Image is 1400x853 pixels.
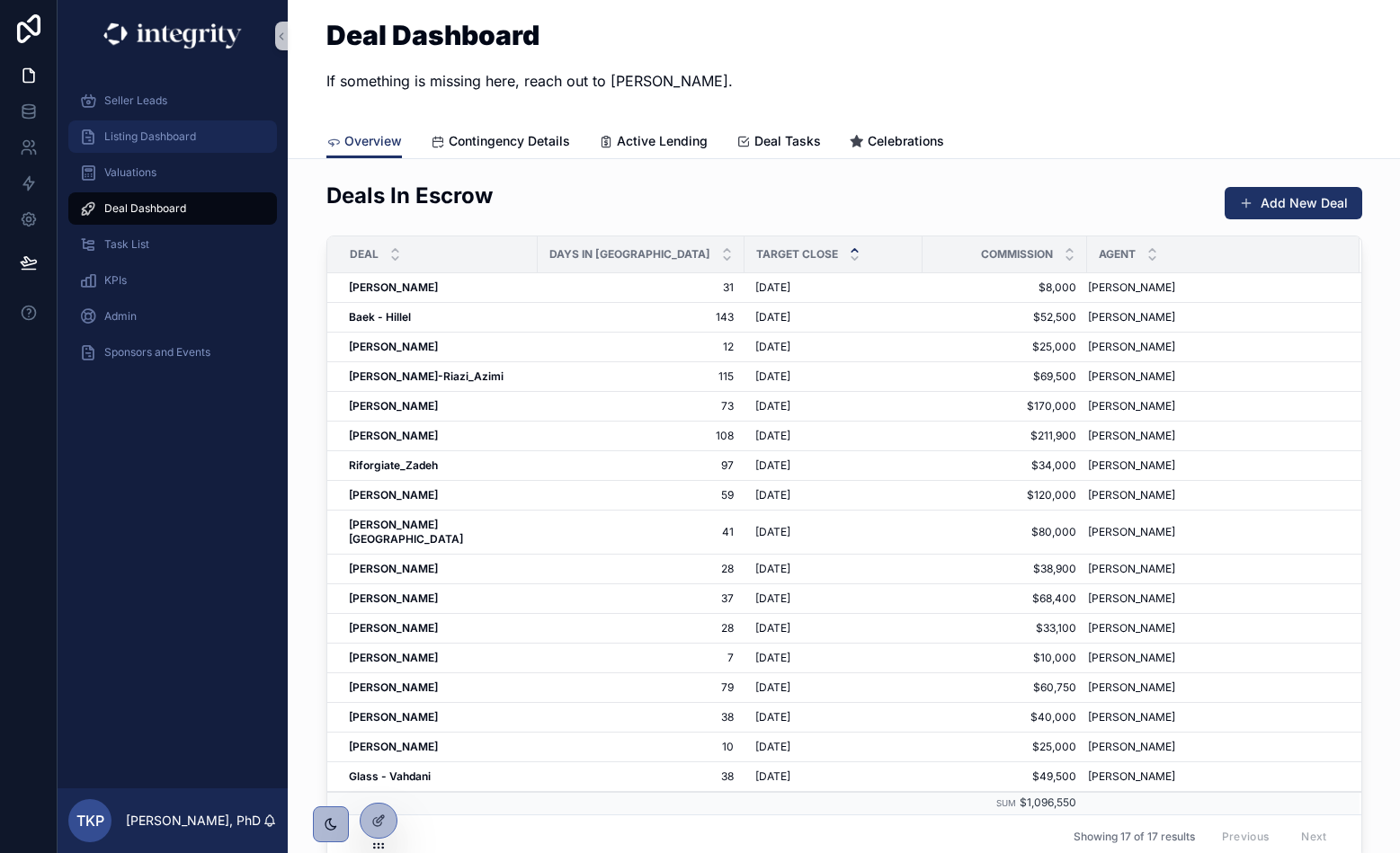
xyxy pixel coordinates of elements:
[349,710,438,724] strong: [PERSON_NAME]
[548,680,734,695] a: 79
[1088,621,1338,635] a: [PERSON_NAME]
[1088,525,1338,539] a: [PERSON_NAME]
[548,651,734,665] a: 7
[933,562,1076,576] a: $38,900
[1088,680,1175,695] span: [PERSON_NAME]
[1088,680,1338,695] a: [PERSON_NAME]
[755,488,790,502] span: [DATE]
[349,310,411,324] strong: Baek - Hillel
[1088,488,1338,502] a: [PERSON_NAME]
[431,125,570,161] a: Contingency Details
[68,192,277,225] a: Deal Dashboard
[933,621,1076,635] a: $33,100
[326,22,733,49] h1: Deal Dashboard
[755,591,912,606] a: [DATE]
[326,181,493,210] h2: Deals In Escrow
[755,399,790,413] span: [DATE]
[349,369,527,384] a: [PERSON_NAME]-Riazi_Azimi
[755,562,790,576] span: [DATE]
[344,132,402,150] span: Overview
[349,458,527,473] a: Riforgiate_Zadeh
[349,488,527,502] a: [PERSON_NAME]
[548,710,734,724] a: 38
[1099,247,1136,262] span: Agent
[736,125,821,161] a: Deal Tasks
[754,132,821,150] span: Deal Tasks
[933,340,1076,354] a: $25,000
[349,740,527,754] a: [PERSON_NAME]
[104,93,167,108] span: Seller Leads
[449,132,570,150] span: Contingency Details
[548,310,734,324] span: 143
[548,769,734,784] a: 38
[1088,562,1175,576] span: [PERSON_NAME]
[933,280,1076,295] span: $8,000
[1088,429,1338,443] a: [PERSON_NAME]
[755,680,912,695] a: [DATE]
[350,247,379,262] span: Deal
[349,310,527,324] a: Baek - Hillel
[349,680,527,695] a: [PERSON_NAME]
[1088,458,1338,473] a: [PERSON_NAME]
[1074,830,1195,844] span: Showing 17 of 17 results
[755,621,912,635] a: [DATE]
[933,399,1076,413] a: $170,000
[326,70,733,92] p: If something is missing here, reach out to [PERSON_NAME].
[349,429,438,442] strong: [PERSON_NAME]
[755,280,912,295] a: [DATE]
[104,201,186,216] span: Deal Dashboard
[933,525,1076,539] a: $80,000
[599,125,708,161] a: Active Lending
[1088,340,1175,354] span: [PERSON_NAME]
[548,399,734,413] a: 73
[548,740,734,754] span: 10
[68,84,277,117] a: Seller Leads
[933,710,1076,724] a: $40,000
[933,680,1076,695] a: $60,750
[755,651,912,665] a: [DATE]
[68,336,277,369] a: Sponsors and Events
[1088,740,1338,754] a: [PERSON_NAME]
[548,340,734,354] a: 12
[850,125,944,161] a: Celebrations
[933,740,1076,754] a: $25,000
[1088,340,1338,354] a: [PERSON_NAME]
[755,769,790,784] span: [DATE]
[933,488,1076,502] span: $120,000
[1088,710,1338,724] a: [PERSON_NAME]
[349,621,438,635] strong: [PERSON_NAME]
[548,562,734,576] a: 28
[548,488,734,502] a: 59
[1088,310,1338,324] a: [PERSON_NAME]
[548,591,734,606] a: 37
[349,769,431,783] strong: Glass - Vahdani
[755,429,790,443] span: [DATE]
[349,280,527,295] a: [PERSON_NAME]
[933,429,1076,443] a: $211,900
[103,22,243,50] img: App logo
[549,247,710,262] span: Days in [GEOGRAPHIC_DATA]
[996,798,1016,808] small: Sum
[548,369,734,384] a: 115
[1088,769,1338,784] a: [PERSON_NAME]
[104,273,127,288] span: KPIs
[1088,488,1175,502] span: [PERSON_NAME]
[755,429,912,443] a: [DATE]
[548,458,734,473] a: 97
[349,591,438,605] strong: [PERSON_NAME]
[755,651,790,665] span: [DATE]
[755,369,790,384] span: [DATE]
[933,769,1076,784] span: $49,500
[1225,187,1362,219] a: Add New Deal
